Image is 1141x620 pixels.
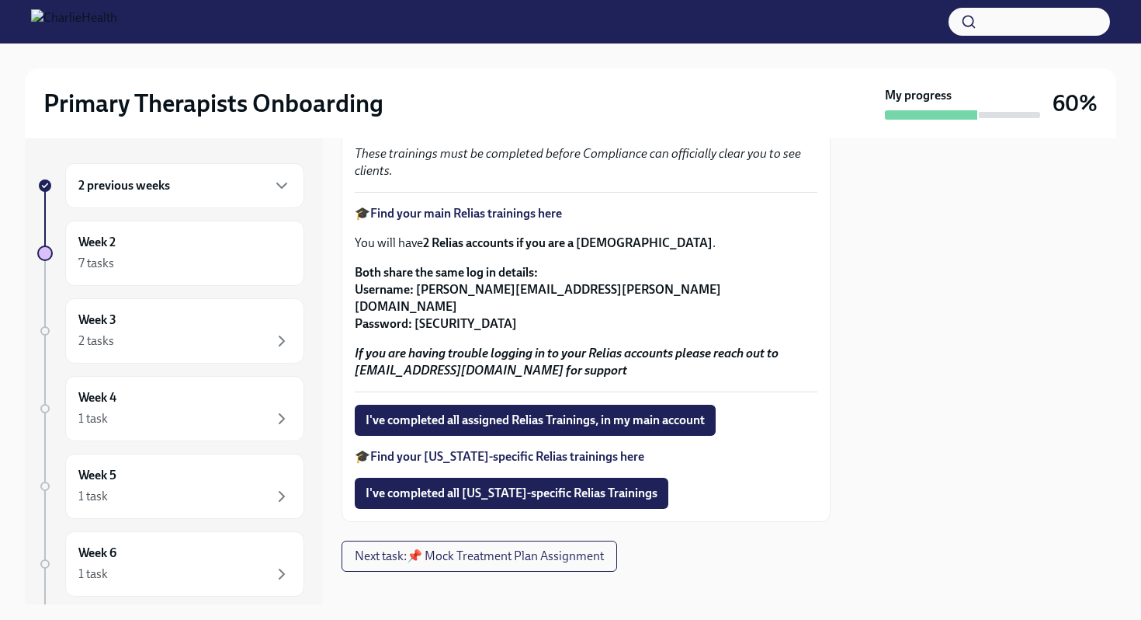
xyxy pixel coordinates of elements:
strong: Both share the same log in details: Username: [PERSON_NAME][EMAIL_ADDRESS][PERSON_NAME][DOMAIN_NA... [355,265,721,331]
p: 🎓 [355,205,817,222]
p: You will have . [355,235,817,252]
h6: Week 6 [78,545,116,562]
h6: 2 previous weeks [78,177,170,194]
p: 🎓 [355,448,817,465]
a: Week 51 task [37,454,304,519]
em: These trainings must be completed before Compliance can officially clear you to see clients. [355,146,801,178]
a: Week 27 tasks [37,221,304,286]
a: Find your [US_STATE]-specific Relias trainings here [370,449,644,464]
div: 1 task [78,488,108,505]
a: Find your main Relias trainings here [370,206,562,221]
a: Week 41 task [37,376,304,441]
div: 7 tasks [78,255,114,272]
button: Next task:📌 Mock Treatment Plan Assignment [342,541,617,572]
strong: 2 Relias accounts if you are a [DEMOGRAPHIC_DATA] [423,235,713,250]
div: 2 previous weeks [65,163,304,208]
button: I've completed all assigned Relias Trainings, in my main account [355,405,716,436]
h6: Week 4 [78,389,116,406]
strong: My progress [885,87,952,104]
div: 2 tasks [78,333,114,350]
span: I've completed all [US_STATE]-specific Relias Trainings [366,486,657,501]
h2: Primary Therapists Onboarding [43,88,383,119]
div: 1 task [78,410,108,427]
a: Week 32 tasks [37,298,304,364]
div: 1 task [78,566,108,583]
span: Next task : 📌 Mock Treatment Plan Assignment [355,549,604,564]
img: CharlieHealth [31,9,117,34]
h6: Week 5 [78,467,116,484]
a: Week 61 task [37,531,304,597]
button: I've completed all [US_STATE]-specific Relias Trainings [355,478,668,509]
h6: Week 2 [78,234,116,251]
span: I've completed all assigned Relias Trainings, in my main account [366,413,705,428]
h3: 60% [1053,89,1098,117]
h6: Week 3 [78,312,116,329]
strong: If you are having trouble logging in to your Relias accounts please reach out to [EMAIL_ADDRESS][... [355,346,779,378]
